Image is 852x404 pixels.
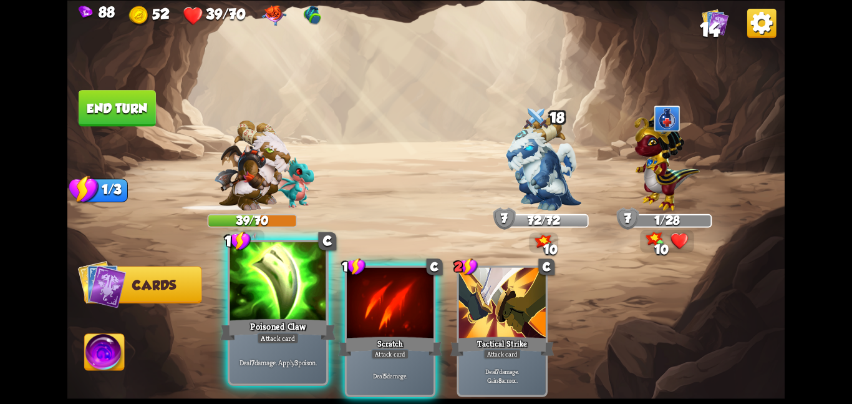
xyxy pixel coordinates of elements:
[262,5,286,25] img: Regal Pillow - Heal an additional 15 HP when you rest at the campfire.
[538,259,554,275] div: C
[543,243,556,255] div: 10
[498,376,501,385] b: 8
[183,6,203,26] img: Heart.png
[69,174,99,204] img: Stamina_Icon.png
[384,372,387,380] b: 5
[427,259,443,275] div: C
[214,120,291,210] img: Barbarian_Dragon.png
[294,357,298,367] b: 3
[77,89,157,127] button: End turn
[702,8,729,35] img: Cards_Icon.png
[232,357,324,367] p: Deal damage. Apply poison.
[257,332,299,344] div: Attack card
[342,257,366,275] div: 1
[702,8,729,38] div: View all the cards in your deck
[152,6,169,22] span: 52
[251,357,254,367] b: 7
[493,207,516,230] div: Armor
[371,348,409,359] div: Attack card
[274,157,314,208] img: Void_Dragon_Baby.png
[623,215,710,226] div: 1/28
[646,232,664,247] img: Bonus_Damage_Icon.png
[535,234,553,250] img: Bonus_Damage_Icon.png
[129,6,149,26] img: Gold.png
[500,215,588,226] div: 72/72
[499,104,589,133] div: 18
[220,317,336,342] div: Poisoned Claw
[617,207,639,230] div: Armor
[206,6,245,22] span: 39/70
[461,367,543,384] p: Deal damage. Gain armor.
[483,348,521,359] div: Attack card
[506,116,581,210] img: Yeti_Dragon.png
[654,243,667,255] div: 10
[208,215,296,226] div: 39/70
[225,230,251,250] div: 1
[85,334,125,375] img: Ability_Icon.png
[129,6,169,26] div: Gold
[78,260,127,308] img: Cards_Icon.png
[496,367,498,376] b: 7
[79,6,93,19] img: Gem.png
[338,335,442,358] div: Scratch
[183,6,245,26] div: Health
[79,4,115,20] div: Gems
[245,232,259,250] img: DragonFury.png
[318,232,336,250] div: C
[349,372,431,380] p: Deal damage.
[132,278,176,292] span: Cards
[700,19,720,41] span: 14
[747,8,777,37] img: Options_Button.png
[454,257,478,275] div: 2
[450,335,554,358] div: Tactical Strike
[84,266,202,303] button: Cards
[670,232,689,250] img: Heart.png
[302,5,322,25] img: Gym Bag - Gain 1 Bonus Damage at the start of the combat.
[634,108,700,210] img: Priestess_Dragon.png
[84,179,128,202] div: 1/3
